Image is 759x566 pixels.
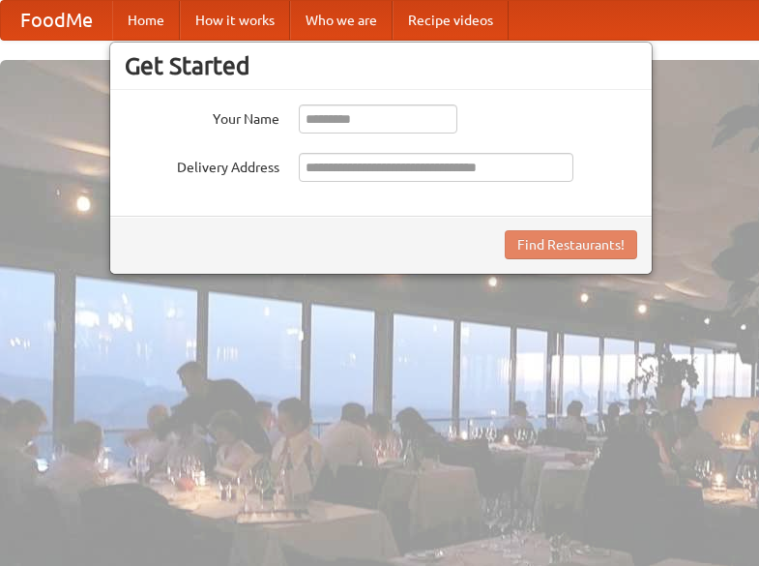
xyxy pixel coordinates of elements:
[125,51,637,80] h3: Get Started
[125,104,279,129] label: Your Name
[112,1,180,40] a: Home
[180,1,290,40] a: How it works
[290,1,393,40] a: Who we are
[1,1,112,40] a: FoodMe
[505,230,637,259] button: Find Restaurants!
[125,153,279,177] label: Delivery Address
[393,1,509,40] a: Recipe videos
